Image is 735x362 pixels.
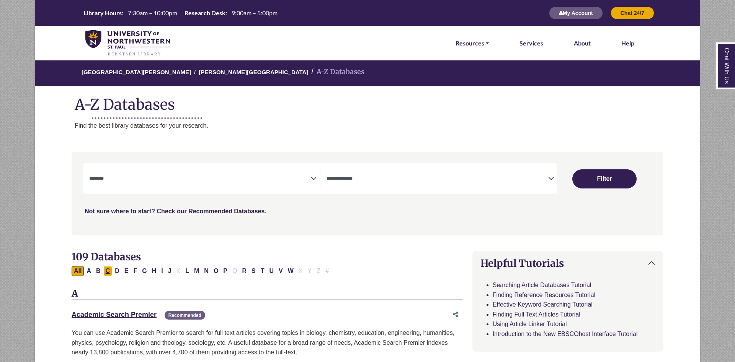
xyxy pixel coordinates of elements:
[181,9,227,17] th: Research Desk:
[448,307,463,322] button: Share this database
[72,288,463,300] h3: A
[276,266,285,276] button: Filter Results V
[232,9,278,16] span: 9:00am – 5:00pm
[286,266,296,276] button: Filter Results W
[72,250,141,263] span: 109 Databases
[240,266,249,276] button: Filter Results R
[327,176,548,182] textarea: Search
[611,10,654,16] a: Chat 24/7
[72,311,157,318] a: Academic Search Premier
[493,301,593,308] a: Effective Keyword Searching Tutorial
[131,266,139,276] button: Filter Results F
[549,10,603,16] a: My Account
[202,266,211,276] button: Filter Results N
[81,9,281,18] a: Hours Today
[549,6,603,19] button: My Account
[159,266,165,276] button: Filter Results I
[221,266,230,276] button: Filter Results P
[34,60,700,86] nav: breadcrumb
[72,152,663,235] nav: Search filters
[85,30,170,57] img: library_home
[72,267,332,274] div: Alpha-list to filter by first letter of database name
[473,251,663,275] button: Helpful Tutorials
[621,38,634,48] a: Help
[611,6,654,19] button: Chat 24/7
[572,169,637,188] button: Submit for Search Results
[493,282,591,288] a: Searching Article Databases Tutorial
[72,328,463,357] p: You can use Academic Search Premier to search for full text articles covering topics in biology, ...
[258,266,267,276] button: Filter Results T
[249,266,258,276] button: Filter Results S
[113,266,122,276] button: Filter Results D
[574,38,591,48] a: About
[493,311,580,318] a: Finding Full Text Articles Tutorial
[267,266,276,276] button: Filter Results U
[519,38,543,48] a: Services
[183,266,191,276] button: Filter Results L
[192,266,201,276] button: Filter Results M
[81,9,124,17] th: Library Hours:
[81,9,281,16] table: Hours Today
[493,331,638,337] a: Introduction to the New EBSCOhost Interface Tutorial
[493,292,596,298] a: Finding Reference Resources Tutorial
[84,266,93,276] button: Filter Results A
[493,321,567,327] a: Using Article Linker Tutorial
[72,266,84,276] button: All
[211,266,220,276] button: Filter Results O
[140,266,149,276] button: Filter Results G
[199,68,308,75] a: [PERSON_NAME][GEOGRAPHIC_DATA]
[75,121,700,131] p: Find the best library databases for your research.
[35,90,700,113] h1: A-Z Databases
[456,38,489,48] a: Resources
[308,67,364,78] li: A-Z Databases
[94,266,103,276] button: Filter Results B
[165,311,205,320] span: Recommended
[166,266,174,276] button: Filter Results J
[82,68,191,75] a: [GEOGRAPHIC_DATA][PERSON_NAME]
[128,9,177,16] span: 7:30am – 10:00pm
[89,176,311,182] textarea: Search
[85,208,266,214] a: Not sure where to start? Check our Recommended Databases.
[150,266,159,276] button: Filter Results H
[103,266,113,276] button: Filter Results C
[122,266,131,276] button: Filter Results E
